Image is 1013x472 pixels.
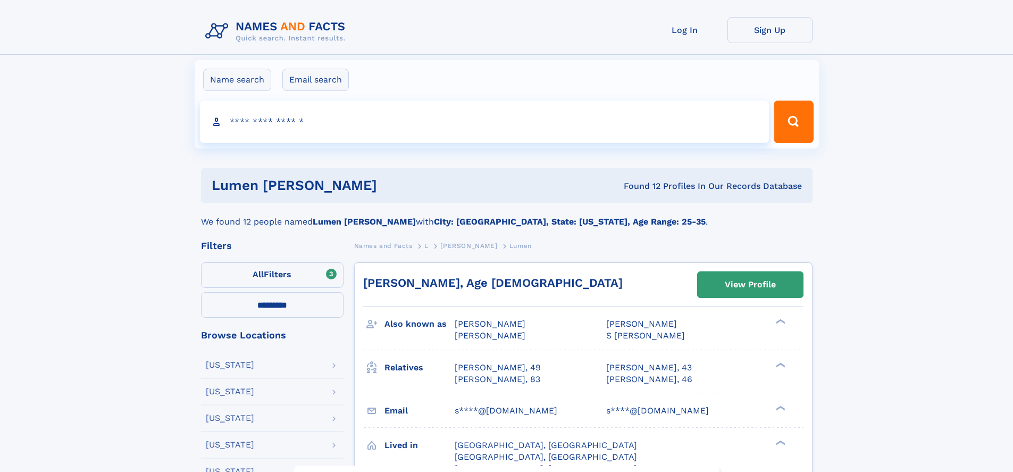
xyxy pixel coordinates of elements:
[455,440,637,450] span: [GEOGRAPHIC_DATA], [GEOGRAPHIC_DATA]
[727,17,813,43] a: Sign Up
[384,436,455,454] h3: Lived in
[201,17,354,46] img: Logo Names and Facts
[606,374,692,385] a: [PERSON_NAME], 46
[725,272,776,297] div: View Profile
[201,241,344,251] div: Filters
[698,272,803,297] a: View Profile
[455,330,525,341] span: [PERSON_NAME]
[354,239,413,252] a: Names and Facts
[455,374,540,385] a: [PERSON_NAME], 83
[606,362,692,374] a: [PERSON_NAME], 43
[606,319,677,329] span: [PERSON_NAME]
[773,404,786,411] div: ❯
[212,179,500,192] h1: Lumen [PERSON_NAME]
[201,330,344,340] div: Browse Locations
[455,319,525,329] span: [PERSON_NAME]
[440,239,497,252] a: [PERSON_NAME]
[206,414,254,423] div: [US_STATE]
[773,439,786,446] div: ❯
[384,402,455,420] h3: Email
[384,315,455,333] h3: Also known as
[384,359,455,377] h3: Relatives
[500,180,802,192] div: Found 12 Profiles In Our Records Database
[773,361,786,368] div: ❯
[313,217,416,227] b: Lumen [PERSON_NAME]
[206,387,254,396] div: [US_STATE]
[200,101,769,143] input: search input
[282,69,349,91] label: Email search
[642,17,727,43] a: Log In
[363,276,623,289] a: [PERSON_NAME], Age [DEMOGRAPHIC_DATA]
[440,242,497,250] span: [PERSON_NAME]
[203,69,271,91] label: Name search
[201,203,813,228] div: We found 12 people named with .
[773,318,786,325] div: ❯
[206,361,254,369] div: [US_STATE]
[424,239,429,252] a: L
[509,242,532,250] span: Lumen
[201,262,344,288] label: Filters
[424,242,429,250] span: L
[206,441,254,449] div: [US_STATE]
[774,101,813,143] button: Search Button
[434,217,706,227] b: City: [GEOGRAPHIC_DATA], State: [US_STATE], Age Range: 25-35
[253,269,264,279] span: All
[606,330,685,341] span: S [PERSON_NAME]
[455,362,541,374] a: [PERSON_NAME], 49
[455,452,637,462] span: [GEOGRAPHIC_DATA], [GEOGRAPHIC_DATA]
